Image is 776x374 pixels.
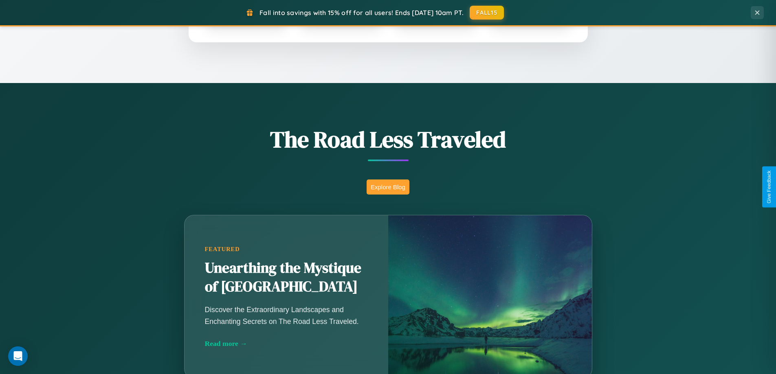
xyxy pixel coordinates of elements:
h2: Unearthing the Mystique of [GEOGRAPHIC_DATA] [205,259,368,296]
h1: The Road Less Traveled [144,124,633,155]
p: Discover the Extraordinary Landscapes and Enchanting Secrets on The Road Less Traveled. [205,304,368,327]
div: Featured [205,246,368,253]
button: FALL15 [470,6,504,20]
div: Read more → [205,339,368,348]
button: Explore Blog [367,179,409,195]
span: Fall into savings with 15% off for all users! Ends [DATE] 10am PT. [259,9,464,17]
div: Open Intercom Messenger [8,346,28,366]
div: Give Feedback [766,171,772,203]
